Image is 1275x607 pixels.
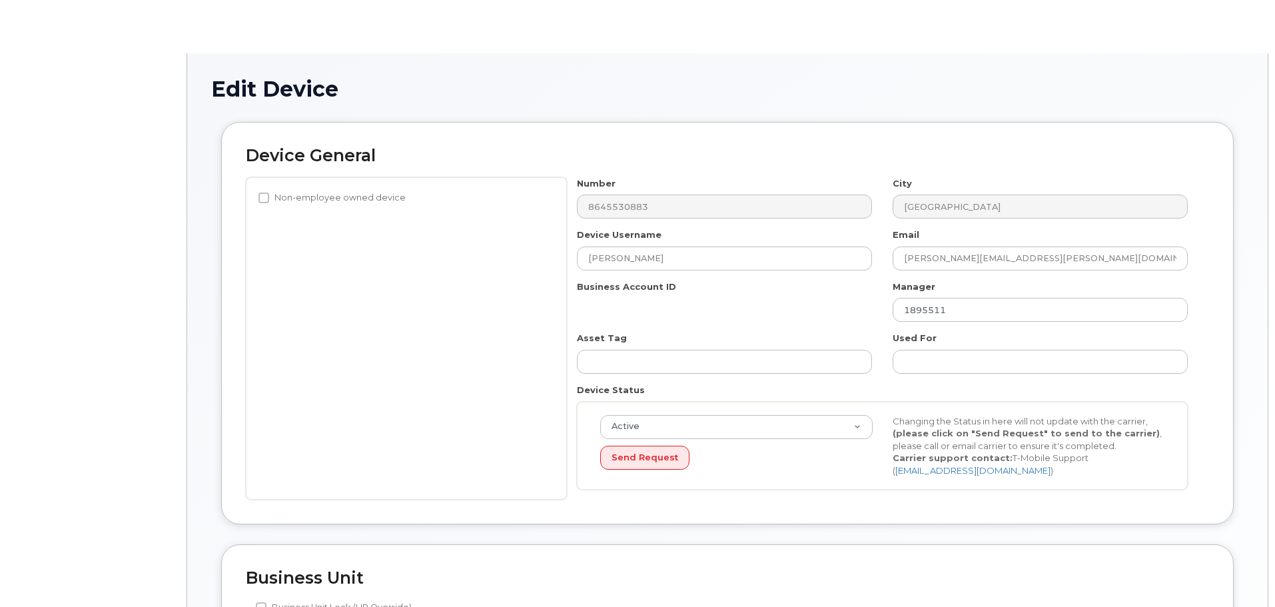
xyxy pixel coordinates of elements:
label: Device Username [577,229,661,241]
a: [EMAIL_ADDRESS][DOMAIN_NAME] [895,465,1051,476]
label: Manager [893,281,935,293]
label: Asset Tag [577,332,627,344]
h2: Device General [246,147,1209,165]
strong: Carrier support contact: [893,452,1013,463]
button: Send Request [600,446,689,470]
h2: Business Unit [246,569,1209,588]
label: Business Account ID [577,281,676,293]
h1: Edit Device [211,77,1244,101]
strong: (please click on "Send Request" to send to the carrier) [893,428,1160,438]
input: Non-employee owned device [258,193,269,203]
label: City [893,177,912,190]
label: Number [577,177,616,190]
input: Select manager [893,298,1188,322]
label: Device Status [577,384,645,396]
label: Non-employee owned device [258,190,406,206]
label: Email [893,229,919,241]
div: Changing the Status in here will not update with the carrier, , please call or email carrier to e... [883,415,1175,477]
label: Used For [893,332,937,344]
